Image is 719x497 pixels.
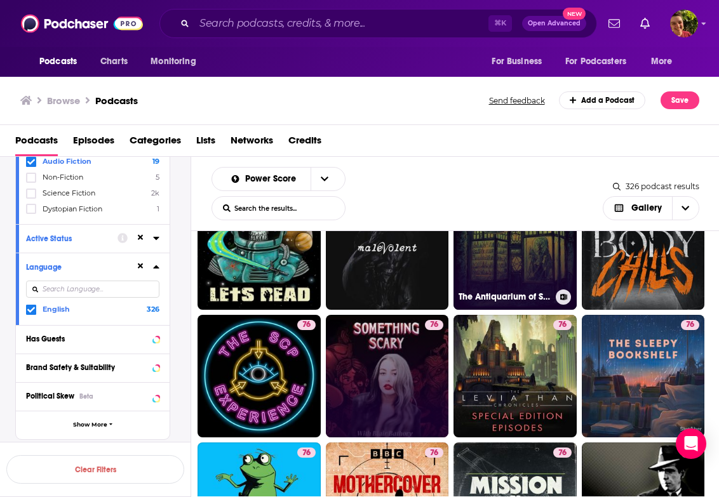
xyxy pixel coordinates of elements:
button: Language [26,258,135,274]
span: For Business [492,53,542,70]
a: 76 [553,447,572,458]
a: 76 [297,447,316,458]
button: Political SkewBeta [26,388,159,404]
button: open menu [30,50,93,74]
span: Power Score [245,175,300,183]
a: 76 [582,315,705,438]
div: Beta [79,392,93,401]
h3: The Antiquarium of Sinister Happenings [459,291,551,302]
span: 1 [157,204,159,213]
span: Charts [100,53,128,70]
button: open menu [311,168,337,190]
a: 76 [553,320,572,330]
span: ⌘ K [488,15,512,32]
a: 78The Antiquarium of Sinister Happenings [454,187,577,310]
button: open menu [220,175,311,183]
span: New [563,8,586,20]
button: Active Status [26,230,118,246]
span: Podcasts [39,53,77,70]
span: English [43,305,70,314]
a: 76 [681,320,699,330]
a: 76 [326,315,449,438]
h3: Browse [47,95,80,107]
a: 78 [326,187,449,310]
span: 5 [156,173,159,182]
span: 76 [302,447,311,460]
a: Networks [231,130,273,156]
a: Lists [196,130,215,156]
button: Choose View [603,196,700,220]
button: open menu [557,50,645,74]
a: Credits [288,130,321,156]
button: Show More [16,411,170,439]
a: Podcasts [95,95,138,107]
a: 76 [425,447,443,458]
span: 326 [147,305,159,314]
button: Send feedback [485,95,549,106]
span: 76 [430,319,438,331]
span: 76 [686,319,694,331]
span: 76 [430,447,438,460]
a: Podcasts [15,130,58,156]
span: Non-Fiction [43,173,83,182]
button: Show profile menu [670,10,698,37]
button: Open AdvancedNew [522,16,586,31]
a: 78 [198,187,321,310]
span: Political Skew [26,392,74,401]
img: User Profile [670,10,698,37]
a: Show notifications dropdown [635,13,655,34]
span: 76 [302,319,311,331]
div: Active Status [26,234,109,243]
div: Has Guests [26,335,149,343]
button: open menu [642,50,689,74]
div: Language [26,263,127,272]
button: open menu [483,50,558,74]
h2: Choose List sort [212,167,346,191]
span: 76 [558,447,567,460]
img: Podchaser - Follow, Share and Rate Podcasts [21,11,143,36]
span: Monitoring [151,53,196,70]
button: Brand Safety & Suitability [26,359,159,375]
a: Add a Podcast [559,91,646,109]
input: Search podcasts, credits, & more... [194,13,488,34]
span: Open Advanced [528,20,581,27]
a: Show notifications dropdown [603,13,625,34]
span: Show More [73,421,107,428]
a: 76 [454,315,577,438]
div: Brand Safety & Suitability [26,363,149,372]
div: Search podcasts, credits, & more... [159,9,597,38]
span: More [651,53,673,70]
button: Save [661,91,699,109]
a: Categories [130,130,181,156]
span: 2k [151,189,159,197]
span: Audio Fiction [43,157,91,166]
a: 76 [297,320,316,330]
div: Open Intercom Messenger [676,428,706,459]
span: Gallery [631,204,662,213]
a: 76 [198,315,321,438]
a: Episodes [73,130,114,156]
span: Science Fiction [43,189,95,197]
span: For Podcasters [565,53,626,70]
div: 326 podcast results [613,182,699,191]
input: Search Language... [26,281,159,298]
a: 76 [425,320,443,330]
a: 76 [582,187,705,310]
a: Charts [92,50,135,74]
span: 19 [152,157,159,166]
button: Clear Filters [6,455,184,484]
span: 76 [558,319,567,331]
button: open menu [142,50,212,74]
span: Dystopian Fiction [43,204,102,213]
button: Has Guests [26,331,159,347]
